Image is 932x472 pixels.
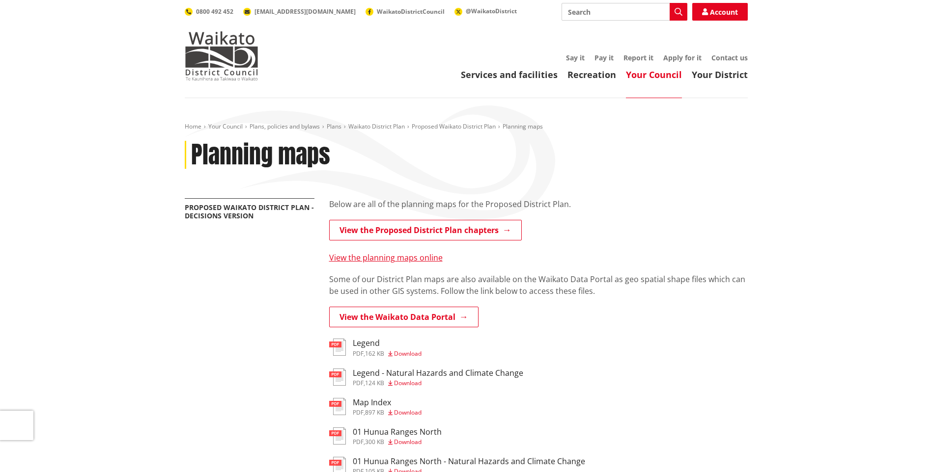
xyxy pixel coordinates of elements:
a: Contact us [711,53,748,62]
p: Some of our District Plan maps are also available on the Waikato Data Portal as geo spatial shape... [329,273,748,297]
span: pdf [353,349,364,358]
a: Your Council [208,122,243,131]
a: Apply for it [663,53,702,62]
h3: 01 Hunua Ranges North - Natural Hazards and Climate Change [353,457,585,466]
a: View the planning maps online [329,252,443,263]
a: Say it [566,53,585,62]
span: 124 KB [365,379,384,387]
a: Legend pdf,162 KB Download [329,339,422,356]
h1: Planning maps [191,141,330,169]
a: 01 Hunua Ranges North pdf,300 KB Download [329,427,442,445]
a: Services and facilities [461,69,558,80]
span: 897 KB [365,408,384,417]
a: Waikato District Plan [348,122,405,131]
div: , [353,439,442,445]
span: WaikatoDistrictCouncil [377,7,445,16]
a: 0800 492 452 [185,7,233,16]
a: Your District [692,69,748,80]
span: [EMAIL_ADDRESS][DOMAIN_NAME] [254,7,356,16]
span: Download [394,379,422,387]
span: Download [394,438,422,446]
div: , [353,351,422,357]
span: pdf [353,379,364,387]
img: document-pdf.svg [329,427,346,445]
h3: Legend - Natural Hazards and Climate Change [353,368,523,378]
a: View the Waikato Data Portal [329,307,479,327]
a: Proposed Waikato District Plan - Decisions Version [185,203,314,220]
img: document-pdf.svg [329,398,346,415]
span: pdf [353,438,364,446]
a: Pay it [594,53,614,62]
nav: breadcrumb [185,123,748,131]
a: Your Council [626,69,682,80]
p: Below are all of the planning maps for the Proposed District Plan. [329,198,748,210]
a: Plans [327,122,341,131]
span: 300 KB [365,438,384,446]
img: Waikato District Council - Te Kaunihera aa Takiwaa o Waikato [185,31,258,80]
a: Account [692,3,748,21]
a: Home [185,122,201,131]
a: Recreation [567,69,616,80]
a: Proposed Waikato District Plan [412,122,496,131]
div: , [353,380,523,386]
a: Report it [623,53,653,62]
a: View the Proposed District Plan chapters [329,220,522,240]
span: 0800 492 452 [196,7,233,16]
span: @WaikatoDistrict [466,7,517,15]
h3: Map Index [353,398,422,407]
img: document-pdf.svg [329,339,346,356]
span: pdf [353,408,364,417]
a: Map Index pdf,897 KB Download [329,398,422,416]
a: [EMAIL_ADDRESS][DOMAIN_NAME] [243,7,356,16]
span: Planning maps [503,122,543,131]
a: WaikatoDistrictCouncil [366,7,445,16]
a: Plans, policies and bylaws [250,122,320,131]
input: Search input [562,3,687,21]
div: , [353,410,422,416]
span: Download [394,408,422,417]
h3: 01 Hunua Ranges North [353,427,442,437]
a: Legend - Natural Hazards and Climate Change pdf,124 KB Download [329,368,523,386]
img: document-pdf.svg [329,368,346,386]
a: @WaikatoDistrict [454,7,517,15]
span: Download [394,349,422,358]
span: 162 KB [365,349,384,358]
h3: Legend [353,339,422,348]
